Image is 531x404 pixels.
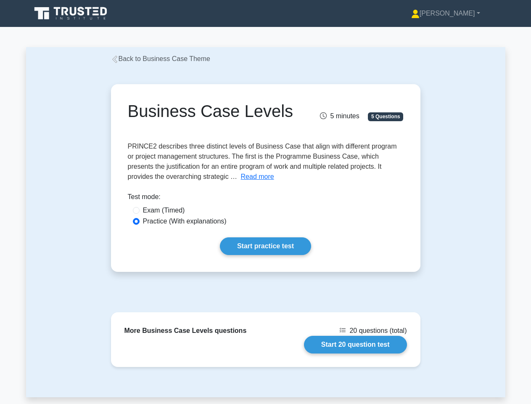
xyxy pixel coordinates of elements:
label: Practice (With explanations) [143,216,227,226]
label: Exam (Timed) [143,205,185,215]
span: 5 Questions [368,112,403,121]
a: Start 20 question test [304,336,407,353]
span: PRINCE2 describes three distinct levels of Business Case that align with different program or pro... [128,143,397,180]
a: Start practice test [220,237,311,255]
span: 5 minutes [320,112,359,120]
a: Back to Business Case Theme [111,55,210,62]
a: [PERSON_NAME] [391,5,500,22]
button: Read more [241,172,274,182]
div: Test mode: [128,192,404,205]
h1: Business Case Levels [128,101,308,121]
